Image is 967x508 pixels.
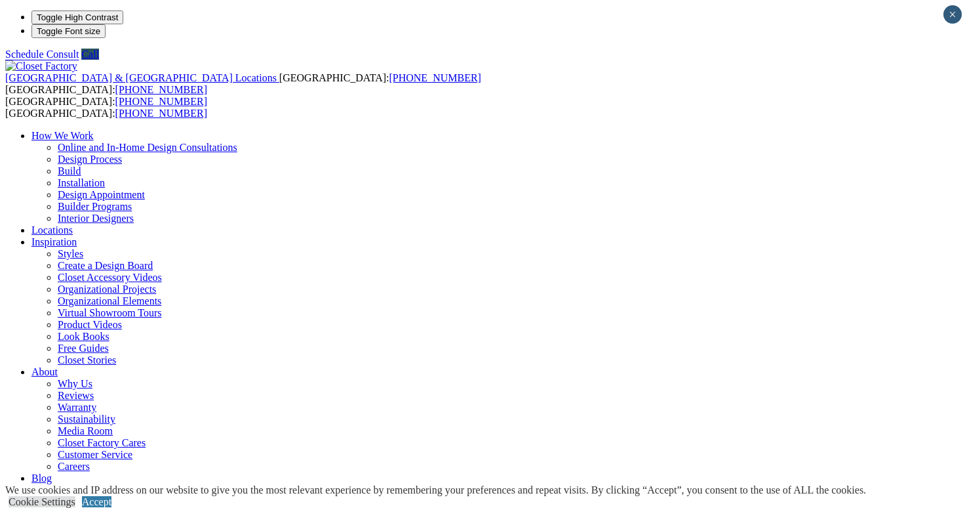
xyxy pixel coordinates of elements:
button: Close [943,5,962,24]
a: Media Room [58,425,113,436]
span: [GEOGRAPHIC_DATA]: [GEOGRAPHIC_DATA]: [5,72,481,95]
a: Installation [58,177,105,188]
a: How We Work [31,130,94,141]
a: [GEOGRAPHIC_DATA] & [GEOGRAPHIC_DATA] Locations [5,72,279,83]
a: About [31,366,58,377]
a: Closet Accessory Videos [58,272,162,283]
a: Accept [82,496,111,507]
a: Closet Stories [58,354,116,366]
span: Toggle High Contrast [37,12,118,22]
a: Customer Service [58,449,132,460]
a: Styles [58,248,83,259]
a: Closet Factory Cares [58,437,146,448]
button: Toggle Font size [31,24,106,38]
a: Design Process [58,154,122,165]
a: Reviews [58,390,94,401]
a: Organizational Elements [58,295,161,307]
a: Locations [31,224,73,236]
a: Schedule Consult [5,49,79,60]
a: Why Us [58,378,92,389]
a: Blog [31,473,52,484]
a: Call [81,49,99,60]
span: Toggle Font size [37,26,100,36]
img: Closet Factory [5,60,77,72]
a: Builder Programs [58,201,132,212]
span: [GEOGRAPHIC_DATA]: [GEOGRAPHIC_DATA]: [5,96,207,119]
a: [PHONE_NUMBER] [115,84,207,95]
a: Sustainability [58,413,115,425]
span: [GEOGRAPHIC_DATA] & [GEOGRAPHIC_DATA] Locations [5,72,277,83]
a: [PHONE_NUMBER] [389,72,481,83]
a: Interior Designers [58,213,134,224]
a: Design Appointment [58,189,145,200]
a: Online and In-Home Design Consultations [58,142,237,153]
a: Free Guides [58,343,109,354]
a: Build [58,165,81,177]
div: We use cookies and IP address on our website to give you the most relevant experience by remember... [5,484,866,496]
a: Create a Design Board [58,260,153,271]
a: Cookie Settings [9,496,75,507]
a: Look Books [58,331,109,342]
a: [PHONE_NUMBER] [115,96,207,107]
button: Toggle High Contrast [31,11,123,24]
a: Warranty [58,402,96,413]
a: Careers [58,461,90,472]
a: Organizational Projects [58,284,156,295]
a: Inspiration [31,236,77,247]
a: [PHONE_NUMBER] [115,108,207,119]
a: Virtual Showroom Tours [58,307,162,318]
a: Product Videos [58,319,122,330]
